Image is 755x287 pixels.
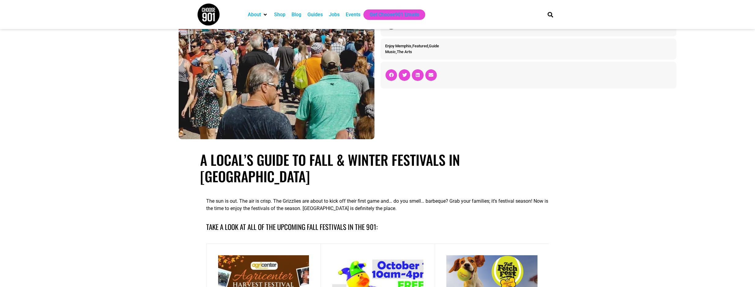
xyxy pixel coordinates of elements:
[385,49,396,54] a: Music
[370,11,419,18] a: Get Choose901 Emails
[292,11,301,18] a: Blog
[206,198,549,212] p: The sun is out. The air is crisp. The Grizzlies are about to kick off their first game and… do yo...
[329,11,340,18] a: Jobs
[307,11,323,18] a: Guides
[412,44,428,48] a: Featured
[385,44,439,48] span: , ,
[385,44,411,48] a: Enjoy Memphis
[412,69,423,81] div: Share on linkedin
[545,9,556,20] div: Search
[206,222,549,232] h4: Take a look at all of the upcoming fall festivals in the 901:
[385,69,397,81] div: Share on facebook
[425,69,437,81] div: Share on email
[429,44,439,48] a: Guide
[245,9,271,20] div: About
[248,11,261,18] a: About
[200,151,555,184] h1: A Local’s Guide to Fall & Winter Festivals in [GEOGRAPHIC_DATA]
[245,9,537,20] nav: Main nav
[274,11,285,18] a: Shop
[397,49,412,54] a: The Arts
[385,49,412,54] span: ,
[399,69,410,81] div: Share on twitter
[346,11,360,18] a: Events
